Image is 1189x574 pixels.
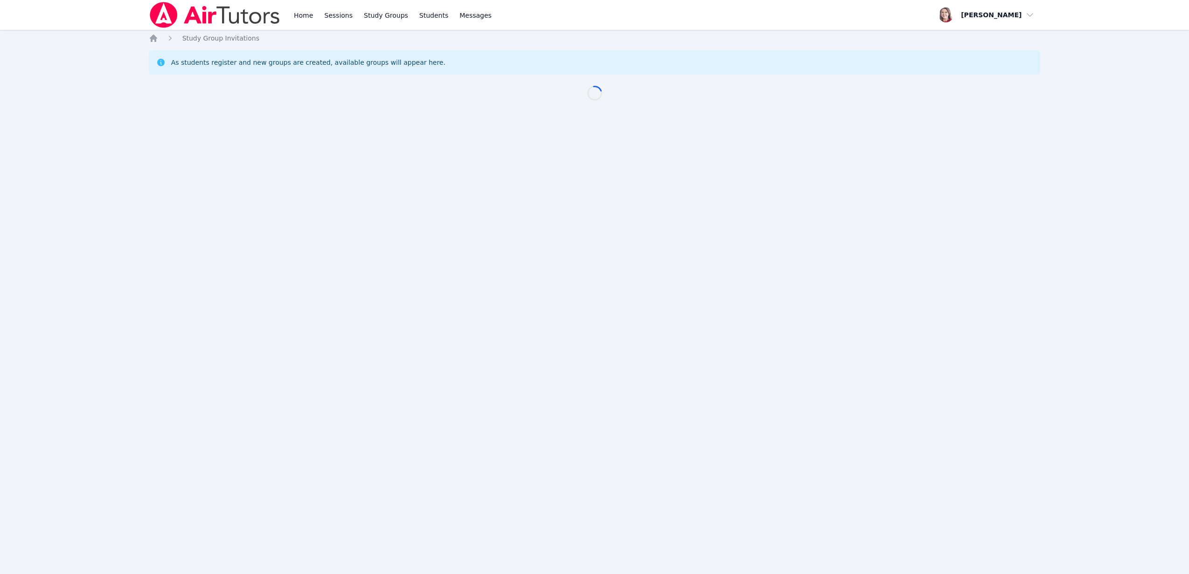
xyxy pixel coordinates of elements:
[182,34,259,43] a: Study Group Invitations
[149,34,1041,43] nav: Breadcrumb
[459,11,492,20] span: Messages
[171,58,445,67] div: As students register and new groups are created, available groups will appear here.
[149,2,281,28] img: Air Tutors
[182,34,259,42] span: Study Group Invitations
